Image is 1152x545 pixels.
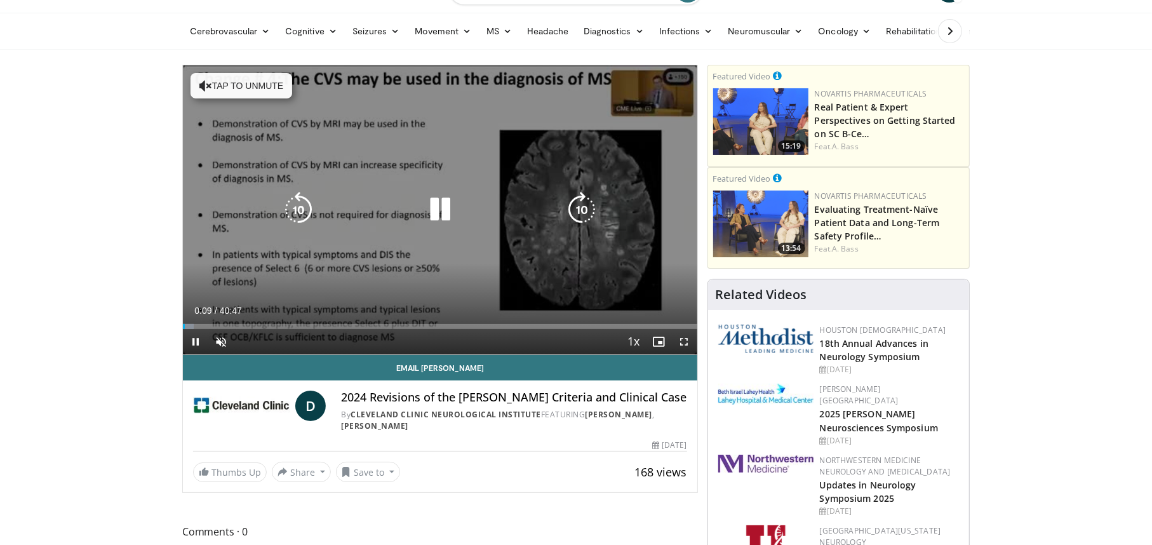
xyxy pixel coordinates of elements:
button: Pause [183,329,208,354]
span: Comments 0 [182,523,698,540]
a: A. Bass [832,243,859,254]
div: [DATE] [820,364,959,375]
a: Cognitive [278,18,345,44]
div: Feat. [815,141,964,152]
a: 13:54 [713,191,808,257]
img: e7977282-282c-4444-820d-7cc2733560fd.jpg.150x105_q85_autocrop_double_scale_upscale_version-0.2.jpg [718,384,814,405]
a: Real Patient & Expert Perspectives on Getting Started on SC B-Ce… [815,101,956,140]
button: Enable picture-in-picture mode [646,329,672,354]
a: [PERSON_NAME] [585,409,652,420]
button: Save to [336,462,401,482]
div: By FEATURING , [341,409,687,432]
img: 5e4488cc-e109-4a4e-9fd9-73bb9237ee91.png.150x105_q85_autocrop_double_scale_upscale_version-0.2.png [718,325,814,353]
span: 168 views [635,464,687,480]
a: A. Bass [832,141,859,152]
a: Movement [408,18,479,44]
a: Houston [DEMOGRAPHIC_DATA] [820,325,946,335]
div: [DATE] [820,506,959,517]
div: Feat. [815,243,964,255]
img: 2a462fb6-9365-492a-ac79-3166a6f924d8.png.150x105_q85_autocrop_double_scale_upscale_version-0.2.jpg [718,455,814,473]
img: 2bf30652-7ca6-4be0-8f92-973f220a5948.png.150x105_q85_crop-smart_upscale.png [713,88,808,155]
a: Cleveland Clinic Neurological Institute [351,409,541,420]
a: Infections [652,18,721,44]
a: 2025 [PERSON_NAME] Neurosciences Symposium [820,408,938,433]
a: Thumbs Up [193,462,267,482]
a: D [295,391,326,421]
button: Fullscreen [672,329,697,354]
a: Headache [519,18,576,44]
small: Featured Video [713,173,771,184]
h4: 2024 Revisions of the [PERSON_NAME] Criteria and Clinical Case [341,391,687,405]
span: 15:19 [778,140,805,152]
a: [PERSON_NAME][GEOGRAPHIC_DATA] [820,384,899,406]
a: Evaluating Treatment-Naïve Patient Data and Long-Term Safety Profile… [815,203,940,242]
a: Diagnostics [576,18,652,44]
button: Tap to unmute [191,73,292,98]
img: 37a18655-9da9-4d40-a34e-6cccd3ffc641.png.150x105_q85_crop-smart_upscale.png [713,191,808,257]
a: 18th Annual Advances in Neurology Symposium [820,337,928,363]
div: [DATE] [820,435,959,447]
a: [PERSON_NAME] [341,421,408,431]
a: Rehabilitation [878,18,948,44]
img: Cleveland Clinic Neurological Institute [193,391,290,421]
button: Share [272,462,331,482]
a: 15:19 [713,88,808,155]
button: Playback Rate [621,329,646,354]
a: Cerebrovascular [182,18,278,44]
div: [DATE] [652,440,687,451]
video-js: Video Player [183,65,697,355]
h4: Related Videos [716,287,807,302]
span: 0:09 [194,306,211,316]
span: 13:54 [778,243,805,254]
a: Northwestern Medicine Neurology and [MEDICAL_DATA] [820,455,951,477]
div: Progress Bar [183,324,697,329]
a: Seizures [345,18,408,44]
small: Featured Video [713,71,771,82]
a: Novartis Pharmaceuticals [815,88,927,99]
span: 40:47 [220,306,242,316]
span: / [215,306,217,316]
a: Updates in Neurology Symposium 2025 [820,479,916,504]
a: Novartis Pharmaceuticals [815,191,927,201]
a: MS [479,18,519,44]
a: Neuromuscular [721,18,811,44]
a: Email [PERSON_NAME] [183,355,697,380]
a: Oncology [811,18,879,44]
button: Unmute [208,329,234,354]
